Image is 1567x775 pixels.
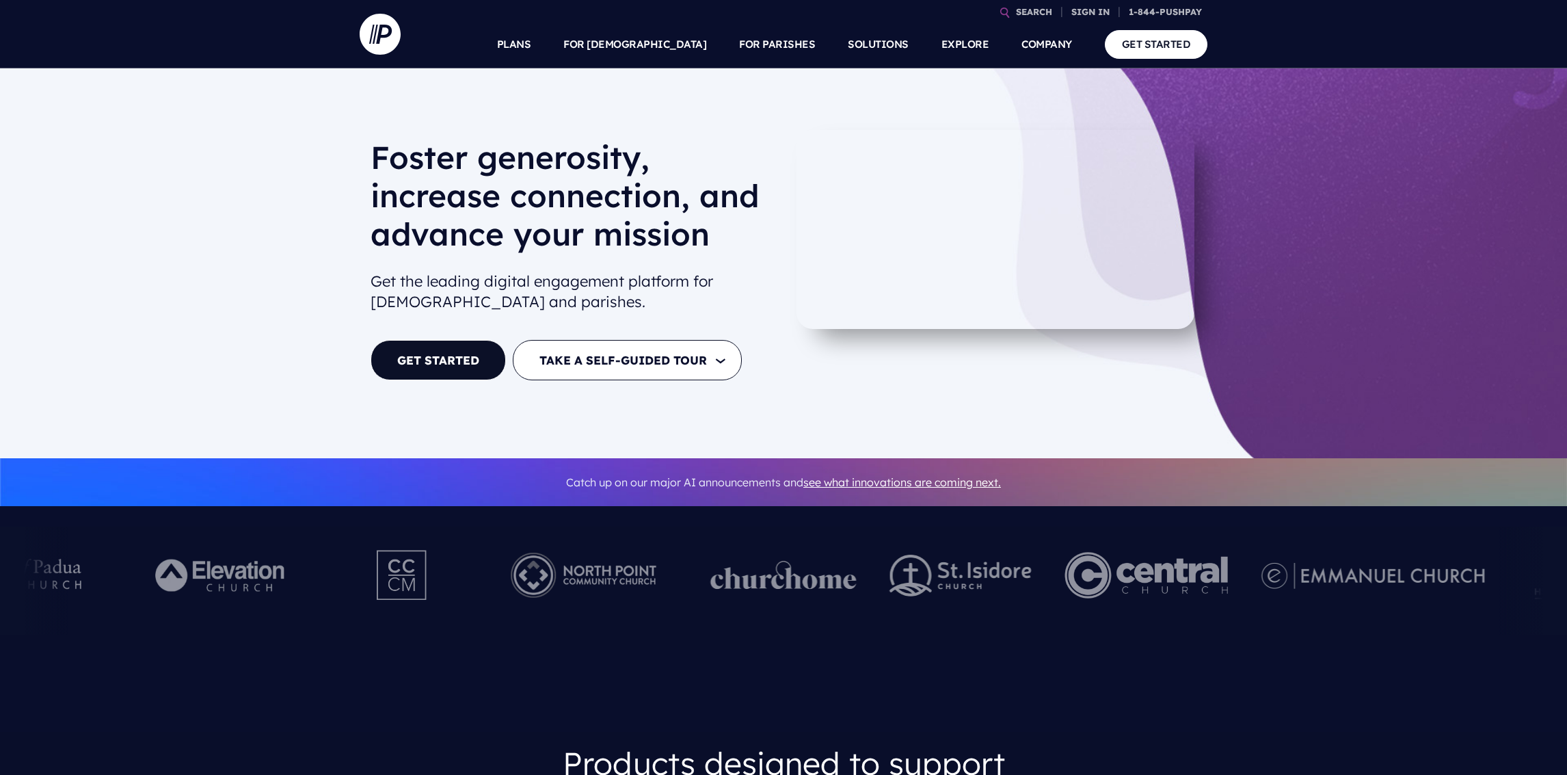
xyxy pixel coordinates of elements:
[1105,30,1208,58] a: GET STARTED
[803,475,1001,489] a: see what innovations are coming next.
[1064,538,1228,613] img: Central Church Henderson NV
[128,538,316,613] img: Pushpay_Logo__Elevation
[739,21,815,68] a: FOR PARISHES
[490,538,678,613] img: Pushpay_Logo__NorthPoint
[1021,21,1072,68] a: COMPANY
[1261,562,1484,589] img: pp_logos_3
[889,555,1032,596] img: pp_logos_2
[848,21,909,68] a: SOLUTIONS
[371,265,773,319] h2: Get the leading digital engagement platform for [DEMOGRAPHIC_DATA] and parishes.
[371,467,1196,498] p: Catch up on our major AI announcements and
[563,21,706,68] a: FOR [DEMOGRAPHIC_DATA]
[710,561,857,590] img: pp_logos_1
[513,340,742,380] button: TAKE A SELF-GUIDED TOUR
[371,138,773,264] h1: Foster generosity, increase connection, and advance your mission
[371,340,506,380] a: GET STARTED
[941,21,989,68] a: EXPLORE
[349,538,457,613] img: Pushpay_Logo__CCM
[497,21,531,68] a: PLANS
